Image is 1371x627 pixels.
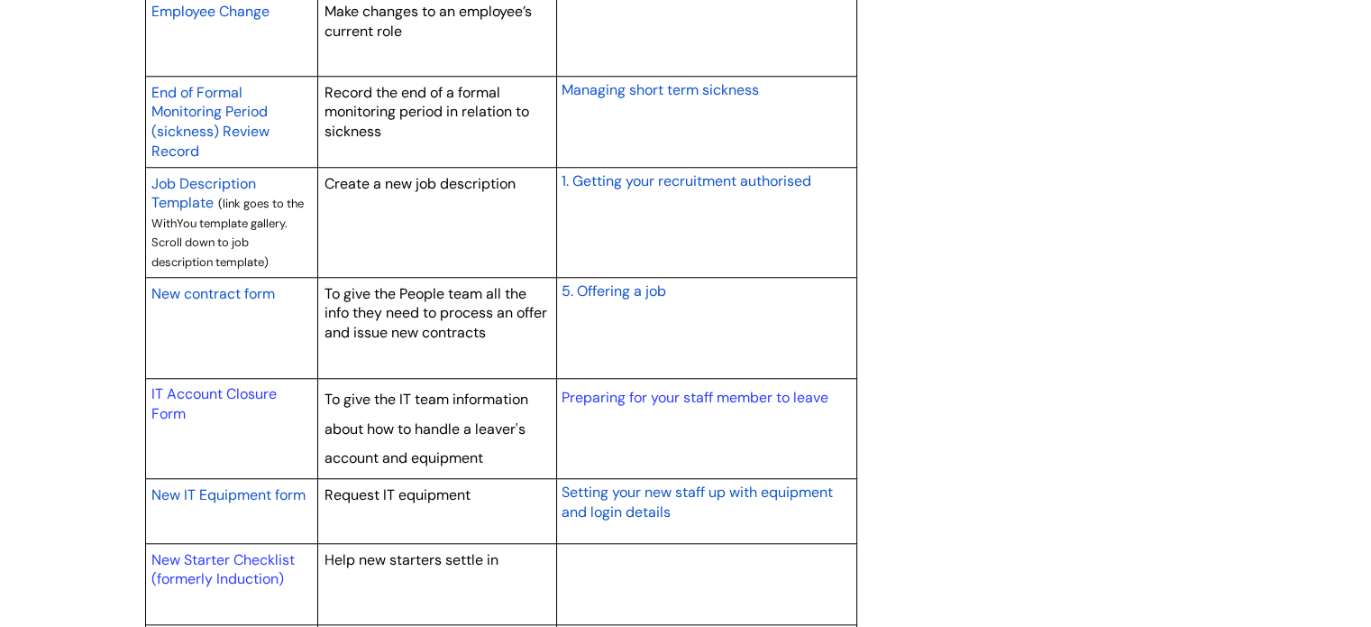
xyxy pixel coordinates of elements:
a: Preparing for your staff member to leave [561,388,827,407]
a: New IT Equipment form [151,484,306,505]
span: Make changes to an employee’s current role [324,2,532,41]
span: 5. Offering a job [561,281,665,300]
span: Request IT equipment [324,485,471,504]
span: Managing short term sickness [561,80,758,99]
span: Employee Change [151,2,270,21]
a: Job Description Template [151,172,256,214]
span: End of Formal Monitoring Period (sickness) Review Record [151,83,270,161]
span: Help new starters settle in [324,550,498,569]
span: (link goes to the WithYou template gallery. Scroll down to job description template) [151,196,304,270]
a: IT Account Closure Form [151,384,277,423]
a: End of Formal Monitoring Period (sickness) Review Record [151,81,270,161]
a: Setting your new staff up with equipment and login details [561,481,832,522]
span: Job Description Template [151,174,256,213]
span: Record the end of a formal monitoring period in relation to sickness [324,83,529,141]
span: Create a new job description [324,174,516,193]
a: New contract form [151,282,275,304]
a: New Starter Checklist (formerly Induction) [151,550,295,589]
span: 1. Getting your recruitment authorised [561,171,810,190]
span: New contract form [151,284,275,303]
a: 1. Getting your recruitment authorised [561,170,810,191]
span: To give the IT team information about how to handle a leaver's account and equipment [324,390,528,467]
span: New IT Equipment form [151,485,306,504]
a: Managing short term sickness [561,78,758,100]
span: To give the People team all the info they need to process an offer and issue new contracts [324,284,547,342]
a: 5. Offering a job [561,280,665,301]
span: Setting your new staff up with equipment and login details [561,483,832,521]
